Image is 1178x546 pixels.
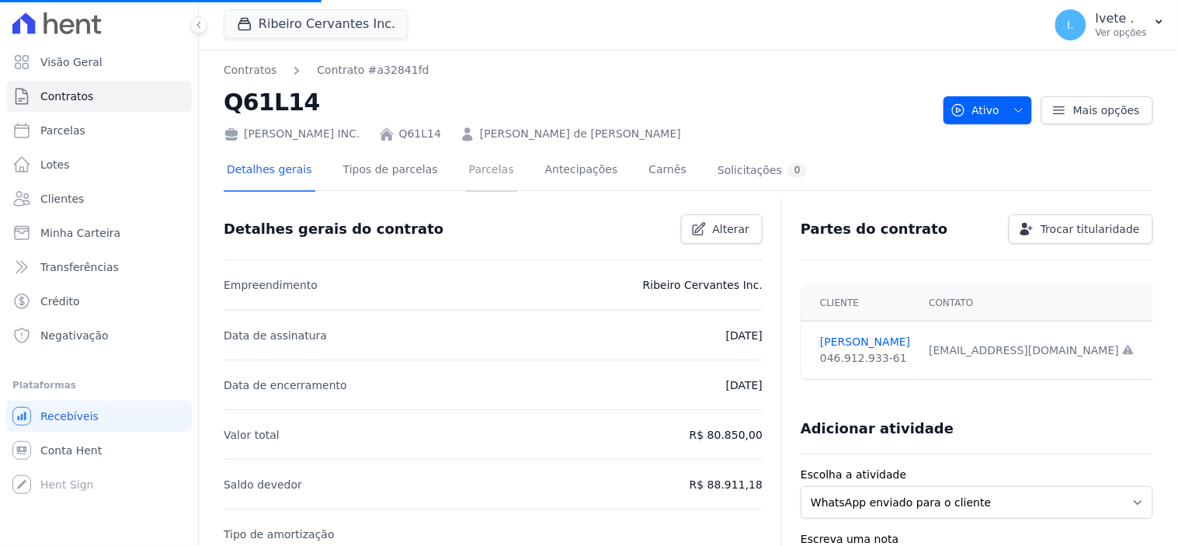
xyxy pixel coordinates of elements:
a: Conta Hent [6,435,192,466]
p: Ver opções [1096,26,1147,39]
a: Solicitações0 [714,151,810,192]
span: Negativação [40,328,109,343]
span: Crédito [40,294,80,309]
a: Alterar [681,214,763,244]
p: Ribeiro Cervantes Inc. [643,276,763,294]
p: Saldo devedor [224,475,302,494]
a: [PERSON_NAME] de [PERSON_NAME] [480,126,681,142]
span: Transferências [40,259,119,275]
a: Detalhes gerais [224,151,315,192]
span: Conta Hent [40,443,102,458]
label: Escolha a atividade [801,467,1153,483]
a: Mais opções [1041,96,1153,124]
span: Contratos [40,89,93,104]
p: Ivete . [1096,11,1147,26]
th: Cliente [801,285,919,322]
div: 046.912.933-61 [820,350,910,367]
span: Minha Carteira [40,225,120,241]
a: Recebíveis [6,401,192,432]
a: Visão Geral [6,47,192,78]
p: Empreendimento [224,276,318,294]
th: Contato [920,285,1145,322]
span: Ativo [950,96,1000,124]
p: R$ 80.850,00 [690,426,763,444]
a: Transferências [6,252,192,283]
span: Clientes [40,191,84,207]
h3: Detalhes gerais do contrato [224,220,443,238]
span: Visão Geral [40,54,103,70]
a: Trocar titularidade [1009,214,1153,244]
a: Lotes [6,149,192,180]
a: Minha Carteira [6,217,192,249]
span: Recebíveis [40,409,99,424]
div: Plataformas [12,376,186,395]
div: [EMAIL_ADDRESS][DOMAIN_NAME] [930,343,1135,359]
a: Antecipações [542,151,621,192]
a: Q61L14 [399,126,441,142]
a: Contratos [6,81,192,112]
p: [DATE] [726,326,763,345]
button: Ribeiro Cervantes Inc. [224,9,408,39]
p: Tipo de amortização [224,525,335,544]
a: Crédito [6,286,192,317]
span: Mais opções [1073,103,1140,118]
span: Alterar [713,221,750,237]
p: Valor total [224,426,280,444]
span: Parcelas [40,123,85,138]
div: [PERSON_NAME] INC. [224,126,360,142]
a: Parcelas [466,151,517,192]
a: Contrato #a32841fd [317,62,429,78]
span: Lotes [40,157,70,172]
p: R$ 88.911,18 [690,475,763,494]
a: Clientes [6,183,192,214]
span: I. [1068,19,1075,30]
a: [PERSON_NAME] [820,334,910,350]
button: Ativo [943,96,1033,124]
a: Carnês [645,151,690,192]
h3: Partes do contrato [801,220,948,238]
button: I. Ivete . Ver opções [1043,3,1178,47]
p: [DATE] [726,376,763,395]
a: Negativação [6,320,192,351]
a: Contratos [224,62,276,78]
h3: Adicionar atividade [801,419,954,438]
a: Parcelas [6,115,192,146]
p: Data de assinatura [224,326,327,345]
div: 0 [788,163,807,178]
div: Solicitações [718,163,807,178]
p: Data de encerramento [224,376,347,395]
span: Trocar titularidade [1041,221,1140,237]
h2: Q61L14 [224,85,931,120]
nav: Breadcrumb [224,62,931,78]
nav: Breadcrumb [224,62,429,78]
a: Tipos de parcelas [340,151,441,192]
